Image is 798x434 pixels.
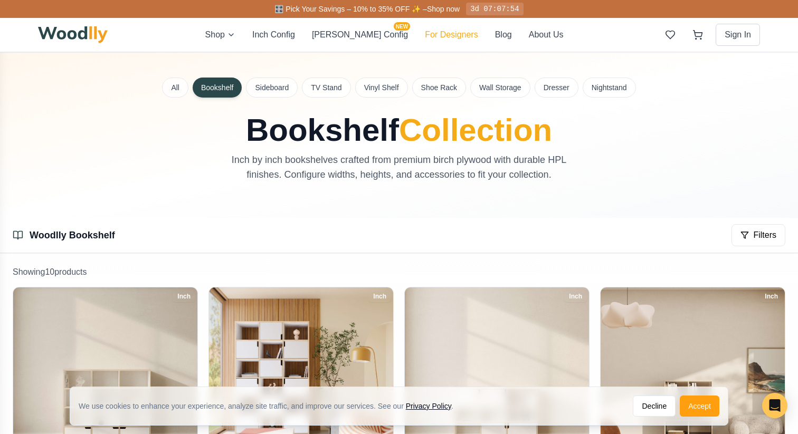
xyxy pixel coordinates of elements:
button: Sign In [716,24,760,46]
p: Showing 10 product s [13,266,785,278]
button: All [162,78,188,98]
button: About Us [529,28,564,41]
button: Dresser [535,78,578,98]
div: Inch [564,291,587,302]
div: Inch [760,291,783,302]
button: Bookshelf [193,78,242,98]
span: Collection [399,112,552,148]
button: Vinyl Shelf [355,78,408,98]
img: Woodlly [38,26,108,43]
button: TV Stand [302,78,350,98]
div: Inch [173,291,195,302]
div: We use cookies to enhance your experience, analyze site traffic, and improve our services. See our . [79,401,462,411]
div: Open Intercom Messenger [762,393,787,418]
button: Inch Config [252,28,295,41]
div: 3d 07:07:54 [466,3,523,15]
button: Filters [731,224,785,246]
span: NEW [394,22,410,31]
a: Woodlly Bookshelf [30,230,115,240]
h1: Bookshelf [163,114,635,146]
span: 🎛️ Pick Your Savings – 10% to 35% OFF ✨ – [274,5,426,13]
button: Blog [495,28,512,41]
a: Privacy Policy [406,402,451,410]
button: Wall Storage [470,78,530,98]
button: Decline [633,396,676,417]
button: Shoe Rack [412,78,466,98]
button: Sideboard [246,78,298,98]
button: Accept [680,396,719,417]
a: Shop now [427,5,460,13]
p: Inch by inch bookshelves crafted from premium birch plywood with durable HPL finishes. Configure ... [222,152,576,182]
span: Filters [753,229,776,242]
button: Shop [205,28,235,41]
button: Nightstand [583,78,636,98]
div: Inch [368,291,391,302]
button: For Designers [425,28,478,41]
button: [PERSON_NAME] ConfigNEW [312,28,408,41]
